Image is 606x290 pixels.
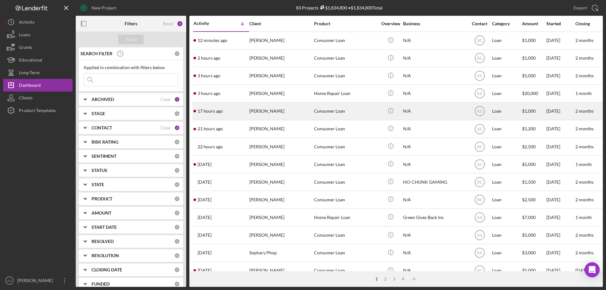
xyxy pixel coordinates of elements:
[575,215,592,220] time: 1 month
[3,79,73,92] button: Dashboard
[399,276,407,281] div: 4
[249,245,312,261] div: Sophary Phop
[76,2,122,14] button: New Project
[92,111,105,116] b: STAGE
[522,250,536,255] span: $3,000
[92,239,114,244] b: RESOLVED
[3,92,73,104] a: Clients
[3,66,73,79] button: Long-Term
[522,179,536,185] span: $1,500
[19,54,42,68] div: Educational
[92,225,117,230] b: START DATE
[314,262,377,279] div: Consumer Loan
[174,281,180,287] div: 0
[477,162,482,167] text: SC
[522,162,536,167] span: $5,000
[379,21,402,26] div: Overview
[19,16,34,30] div: Activity
[249,103,312,120] div: [PERSON_NAME]
[546,50,575,67] div: [DATE]
[174,267,180,273] div: 0
[492,209,521,226] div: Loan
[522,126,536,131] span: $1,200
[477,233,482,238] text: KS
[522,268,536,273] span: $5,000
[522,108,536,114] span: $1,000
[492,174,521,190] div: Loan
[174,97,180,102] div: 1
[174,111,180,116] div: 0
[546,138,575,155] div: [DATE]
[403,227,466,244] div: N/A
[174,210,180,216] div: 0
[372,276,381,281] div: 1
[198,250,211,255] time: 2025-09-03 08:45
[546,245,575,261] div: [DATE]
[3,28,73,41] button: Loans
[92,168,107,173] b: STATUS
[249,50,312,67] div: [PERSON_NAME]
[522,73,536,78] span: $5,000
[174,125,180,131] div: 4
[575,73,594,78] time: 2 months
[492,227,521,244] div: Loan
[403,21,466,26] div: Business
[174,182,180,187] div: 0
[546,103,575,120] div: [DATE]
[198,268,211,273] time: 2025-09-02 23:25
[403,209,466,226] div: Green Gives Back Inc
[492,85,521,102] div: Loan
[80,51,112,56] b: SEARCH FILTER
[16,274,57,288] div: [PERSON_NAME]
[477,56,483,61] text: RC
[249,21,312,26] div: Client
[198,197,211,202] time: 2025-09-03 15:45
[249,138,312,155] div: [PERSON_NAME]
[492,138,521,155] div: Loan
[318,5,347,10] div: $1,834,800
[3,16,73,28] button: Activity
[546,262,575,279] div: [DATE]
[198,56,220,61] time: 2025-09-05 12:23
[477,127,482,131] text: SC
[522,144,536,149] span: $2,500
[3,54,73,66] button: Educational
[314,156,377,173] div: Consumer Loan
[468,21,491,26] div: Contact
[492,21,521,26] div: Category
[575,197,594,202] time: 2 months
[477,198,483,202] text: RC
[125,21,137,26] b: Filters
[198,38,227,43] time: 2025-09-05 14:14
[492,262,521,279] div: Loan
[249,68,312,84] div: [PERSON_NAME]
[477,145,483,149] text: RC
[403,121,466,137] div: N/A
[177,21,183,27] div: 5
[477,251,482,255] text: KS
[314,191,377,208] div: Consumer Loan
[174,51,180,56] div: 0
[575,179,594,185] time: 2 months
[3,274,73,287] button: KS[PERSON_NAME]
[546,121,575,137] div: [DATE]
[403,174,466,190] div: HO-CHUNK GAMING
[19,104,56,118] div: Product Templates
[575,144,594,149] time: 2 months
[3,104,73,117] button: Product Templates
[249,32,312,49] div: [PERSON_NAME]
[546,209,575,226] div: [DATE]
[198,180,211,185] time: 2025-09-03 16:09
[174,253,180,258] div: 0
[198,109,223,114] time: 2025-09-04 21:03
[477,109,482,114] text: KS
[522,55,536,61] span: $1,000
[522,38,536,43] span: $1,000
[403,85,466,102] div: N/A
[546,85,575,102] div: [DATE]
[314,138,377,155] div: Consumer Loan
[249,262,312,279] div: [PERSON_NAME]
[492,103,521,120] div: Loan
[174,139,180,145] div: 0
